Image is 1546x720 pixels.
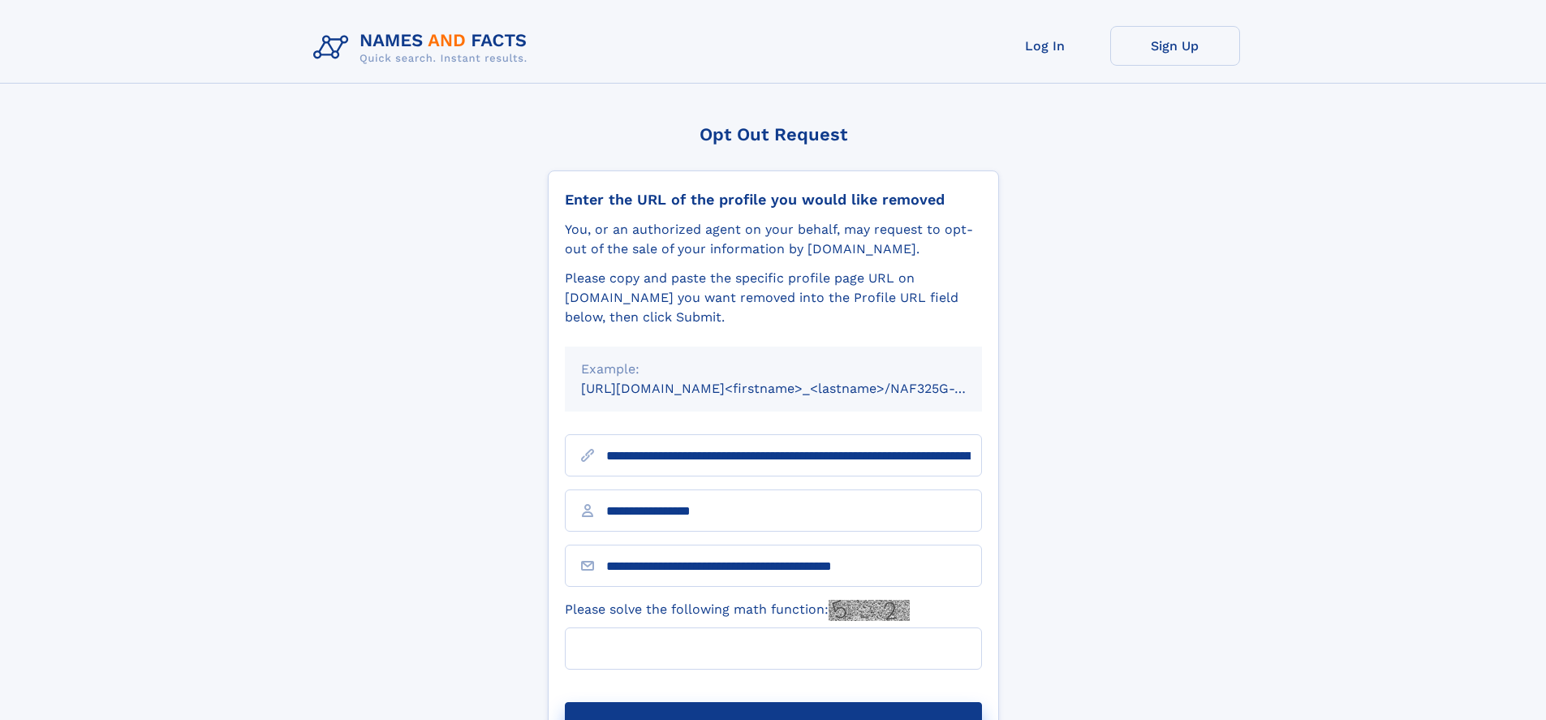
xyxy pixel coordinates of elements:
[565,220,982,259] div: You, or an authorized agent on your behalf, may request to opt-out of the sale of your informatio...
[980,26,1110,66] a: Log In
[1110,26,1240,66] a: Sign Up
[581,381,1013,396] small: [URL][DOMAIN_NAME]<firstname>_<lastname>/NAF325G-xxxxxxxx
[565,191,982,209] div: Enter the URL of the profile you would like removed
[548,124,999,144] div: Opt Out Request
[565,269,982,327] div: Please copy and paste the specific profile page URL on [DOMAIN_NAME] you want removed into the Pr...
[307,26,540,70] img: Logo Names and Facts
[581,360,966,379] div: Example:
[565,600,910,621] label: Please solve the following math function:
